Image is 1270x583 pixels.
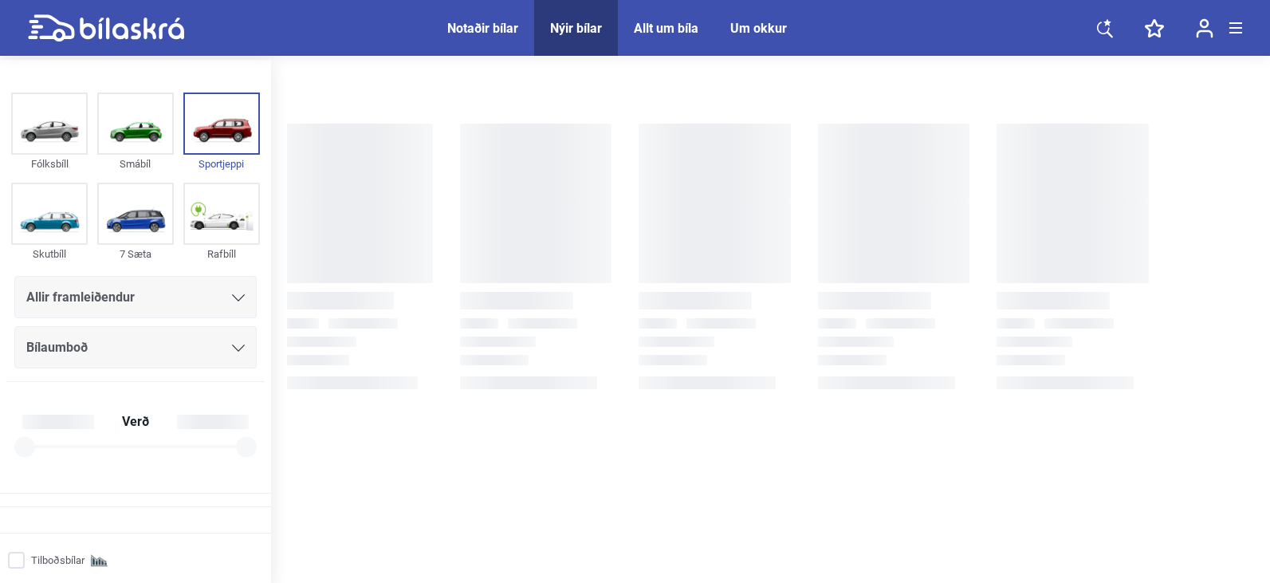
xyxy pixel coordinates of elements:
[26,337,88,359] span: Bílaumboð
[550,21,602,36] a: Nýir bílar
[183,245,260,263] div: Rafbíll
[11,155,88,173] div: Fólksbíll
[97,245,174,263] div: 7 Sæta
[1196,18,1213,38] img: user-login.svg
[447,21,518,36] a: Notaðir bílar
[634,21,698,36] a: Allt um bíla
[730,21,787,36] a: Um okkur
[31,552,85,569] span: Tilboðsbílar
[26,286,135,309] span: Allir framleiðendur
[183,155,260,173] div: Sportjeppi
[11,245,88,263] div: Skutbíll
[97,155,174,173] div: Smábíl
[118,416,153,428] span: Verð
